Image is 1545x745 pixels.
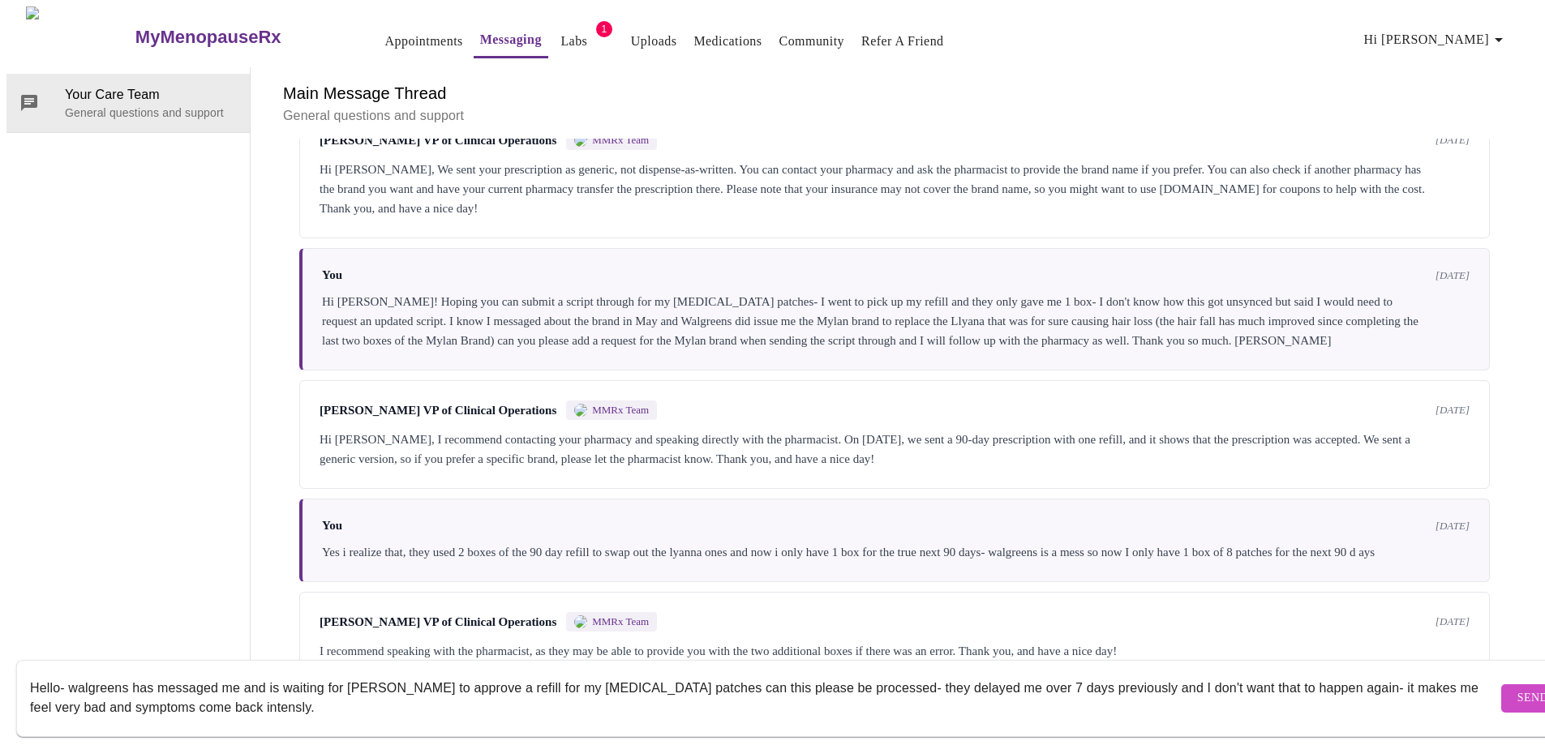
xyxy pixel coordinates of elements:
[322,519,342,533] span: You
[574,134,587,147] img: MMRX
[474,24,548,58] button: Messaging
[30,672,1497,724] textarea: Send a message about your appointment
[1358,24,1515,56] button: Hi [PERSON_NAME]
[320,430,1470,469] div: Hi [PERSON_NAME], I recommend contacting your pharmacy and speaking directly with the pharmacist....
[574,404,587,417] img: MMRX
[592,615,649,628] span: MMRx Team
[385,30,463,53] a: Appointments
[65,105,237,121] p: General questions and support
[1436,615,1470,628] span: [DATE]
[855,25,951,58] button: Refer a Friend
[1436,520,1470,533] span: [DATE]
[687,25,768,58] button: Medications
[1364,28,1509,51] span: Hi [PERSON_NAME]
[1436,269,1470,282] span: [DATE]
[6,74,250,132] div: Your Care TeamGeneral questions and support
[379,25,470,58] button: Appointments
[322,292,1470,350] div: Hi [PERSON_NAME]! Hoping you can submit a script through for my [MEDICAL_DATA] patches- I went to...
[65,85,237,105] span: Your Care Team
[320,641,1470,661] div: I recommend speaking with the pharmacist, as they may be able to provide you with the two additio...
[283,80,1506,106] h6: Main Message Thread
[592,404,649,417] span: MMRx Team
[592,134,649,147] span: MMRx Team
[574,615,587,628] img: MMRX
[135,27,281,48] h3: MyMenopauseRx
[1436,404,1470,417] span: [DATE]
[320,134,556,148] span: [PERSON_NAME] VP of Clinical Operations
[596,21,612,37] span: 1
[779,30,845,53] a: Community
[693,30,762,53] a: Medications
[624,25,684,58] button: Uploads
[861,30,944,53] a: Refer a Friend
[773,25,852,58] button: Community
[631,30,677,53] a: Uploads
[283,106,1506,126] p: General questions and support
[320,160,1470,218] div: Hi [PERSON_NAME], We sent your prescription as generic, not dispense-as-written. You can contact ...
[480,28,542,51] a: Messaging
[1436,134,1470,147] span: [DATE]
[548,25,600,58] button: Labs
[320,404,556,417] span: [PERSON_NAME] VP of Clinical Operations
[320,615,556,629] span: [PERSON_NAME] VP of Clinical Operations
[26,6,133,67] img: MyMenopauseRx Logo
[133,9,345,66] a: MyMenopauseRx
[322,542,1470,562] div: Yes i realize that, they used 2 boxes of the 90 day refill to swap out the lyanna ones and now i ...
[560,30,587,53] a: Labs
[322,268,342,282] span: You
